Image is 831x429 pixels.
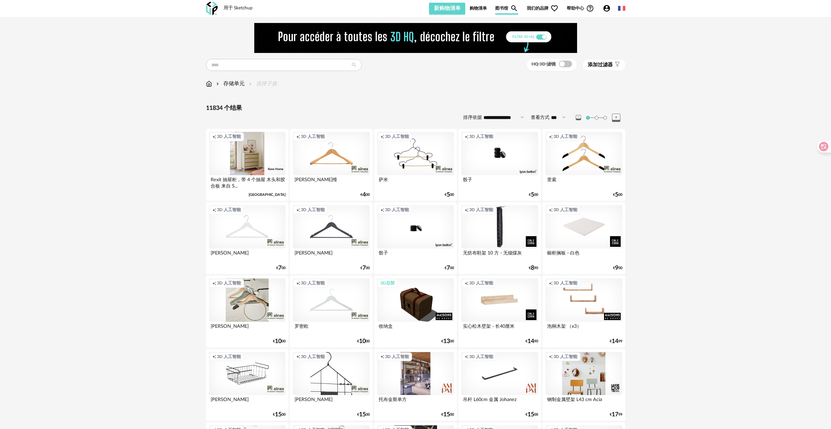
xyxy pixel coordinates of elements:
div: 无纺布鞋架 10 方 - 无烟煤灰 [461,248,538,262]
div: 骰子 [377,248,454,262]
font: 00 [450,193,454,197]
span: 帮助中心帮助圆圈大轮廓图标 [567,4,594,12]
div: 用于 Sketchup [224,5,253,11]
img: svg+xml;base64,PHN2ZyB3aWR0aD0iMTYiIGhlaWdodD0iMTYiIHZpZXdCb3g9IjAgMCAxNiAxNiIgZmlsbD0ibm9uZSIgeG... [215,80,220,88]
font: 00 [450,339,454,344]
a: 3D总部 收纳盒 €1300 [374,275,457,347]
span: 3D 人工智能 [301,354,325,359]
font: 存储单元 [223,80,245,88]
div: 实心松木壁架 - 长40厘米 [461,322,538,335]
span: 创建图标 [380,207,384,213]
span: 添加 [588,62,598,67]
span: 创建图标 [296,207,300,213]
a: 创建图标 3D 人工智能 [PERSON_NAME] €700 [206,202,289,274]
span: 心形轮廓图标 [550,4,558,12]
div: 收纳盒 [377,322,454,335]
span: 5 [447,193,450,197]
font: 00 [366,339,370,344]
font: € [441,412,443,417]
span: 10 [359,339,366,344]
font: € [529,266,531,270]
div: 钢制金属壁架 L43 cm Acia [545,395,622,408]
font: 99 [618,412,622,417]
font: € [610,339,612,344]
span: 创建图标 [212,134,216,139]
div: 橱柜搁板 - 白色 [545,248,622,262]
span: 3D 人工智能 [301,134,325,139]
span: 3D 人工智能 [385,207,409,213]
font: € [276,266,278,270]
a: 创建图标 3D 人工智能 [PERSON_NAME] €700 [290,202,372,274]
font: 图书馆 [495,6,508,11]
a: 创建图标 3D 人工智能 [PERSON_NAME]维 €400 [290,129,372,201]
span: 3D 人工智能 [217,354,241,359]
font: 00 [450,412,454,417]
a: 创建图标 3D 人工智能 Rexit 抽屉柜，带 4 个抽屉 木头和胶合板 来自 S... [GEOGRAPHIC_DATA] [206,129,289,201]
font: € [273,339,275,344]
span: 3D 人工智能 [301,207,325,213]
span: 过滤器 [588,62,613,68]
div: 骰子 [461,175,538,189]
font: 我们的品牌 [527,6,548,11]
span: 3D 人工智能 [469,280,493,286]
span: 过滤器图标 [613,62,620,68]
a: 创建图标 3D 人工智能 实心松木壁架 - 长40厘米 €1490 [458,275,541,347]
font: € [445,266,447,270]
span: 创建图标 [549,280,553,286]
span: 创建图标 [465,280,469,286]
span: 账户圈图标 [603,4,614,12]
font: € [525,412,527,417]
span: [GEOGRAPHIC_DATA] [249,193,286,197]
font: 00 [618,266,622,270]
span: 5 [531,193,534,197]
span: 14 [612,339,618,344]
span: 3D 人工智能 [553,207,577,213]
span: 创建图标 [296,280,300,286]
span: 创建图标 [465,354,469,359]
font: 00 [366,266,370,270]
div: 吊杆 L60cm 金属 Johanez [461,395,538,408]
font: € [360,266,362,270]
div: [PERSON_NAME]维 [293,175,369,189]
div: 里索 [545,175,622,189]
span: 7 [362,266,366,270]
span: 创建图标 [212,207,216,213]
span: 7 [447,266,450,270]
span: 5 [615,193,618,197]
div: [PERSON_NAME] [293,395,369,408]
span: 15 [275,412,282,417]
img: FILTRE%20HQ%20NEW_V1%20(4).gif [254,23,577,53]
span: 7 [278,266,282,270]
span: 9 [615,266,618,270]
span: 3D 人工智能 [217,134,241,139]
font: 00 [534,193,538,197]
font: 99 [618,339,622,344]
a: 创建图标 3D 人工智能 骰子 €500 [458,129,541,201]
span: 创建图标 [296,354,300,359]
a: 图书馆放大图标 [495,2,518,15]
img: OXP [206,2,218,15]
div: [PERSON_NAME] [209,322,286,335]
font: 00 [366,193,370,197]
span: 3D 人工智能 [469,354,493,359]
button: 添加过滤器 过滤器图标 [583,60,625,70]
a: 创建图标 3D 人工智能 [PERSON_NAME] €1000 [206,275,289,347]
div: [PERSON_NAME] [209,248,286,262]
font: € [357,412,359,417]
div: [PERSON_NAME] [293,248,369,262]
a: 创建图标 3D 人工智能 橱柜搁板 - 白色 €900 [542,202,625,274]
font: 90 [534,266,538,270]
span: 创建图标 [549,354,553,359]
font: 00 [282,266,286,270]
span: 3D 人工智能 [385,134,409,139]
span: 创建图标 [380,354,384,359]
img: fr [618,5,625,12]
font: 00 [366,412,370,417]
span: 15 [527,412,534,417]
a: 创建图标 3D 人工智能 托布金斯单方 €1500 [374,349,457,421]
font: 00 [282,412,286,417]
span: 3D 人工智能 [553,134,577,139]
font: € [445,193,447,197]
font: 00 [534,412,538,417]
div: 3D总部 [377,279,398,287]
